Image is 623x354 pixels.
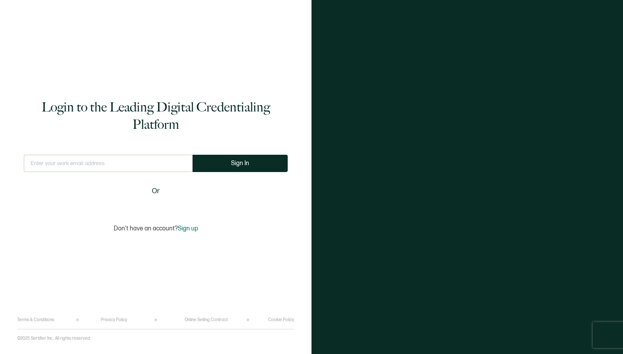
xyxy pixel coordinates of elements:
input: Enter your work email address [24,155,193,172]
span: Sign up [178,225,198,232]
p: Don't have an account? [114,225,198,232]
a: Cookie Policy [268,317,294,322]
h1: Login to the Leading Digital Credentialing Platform [24,99,288,133]
span: Or [152,186,160,197]
button: Sign In [193,155,288,172]
a: Terms & Conditions [17,317,54,322]
a: Privacy Policy [101,317,127,322]
a: Online Selling Contract [185,317,228,322]
span: Sign In [231,160,249,166]
p: ©2025 Sertifier Inc.. All rights reserved. [17,336,91,341]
